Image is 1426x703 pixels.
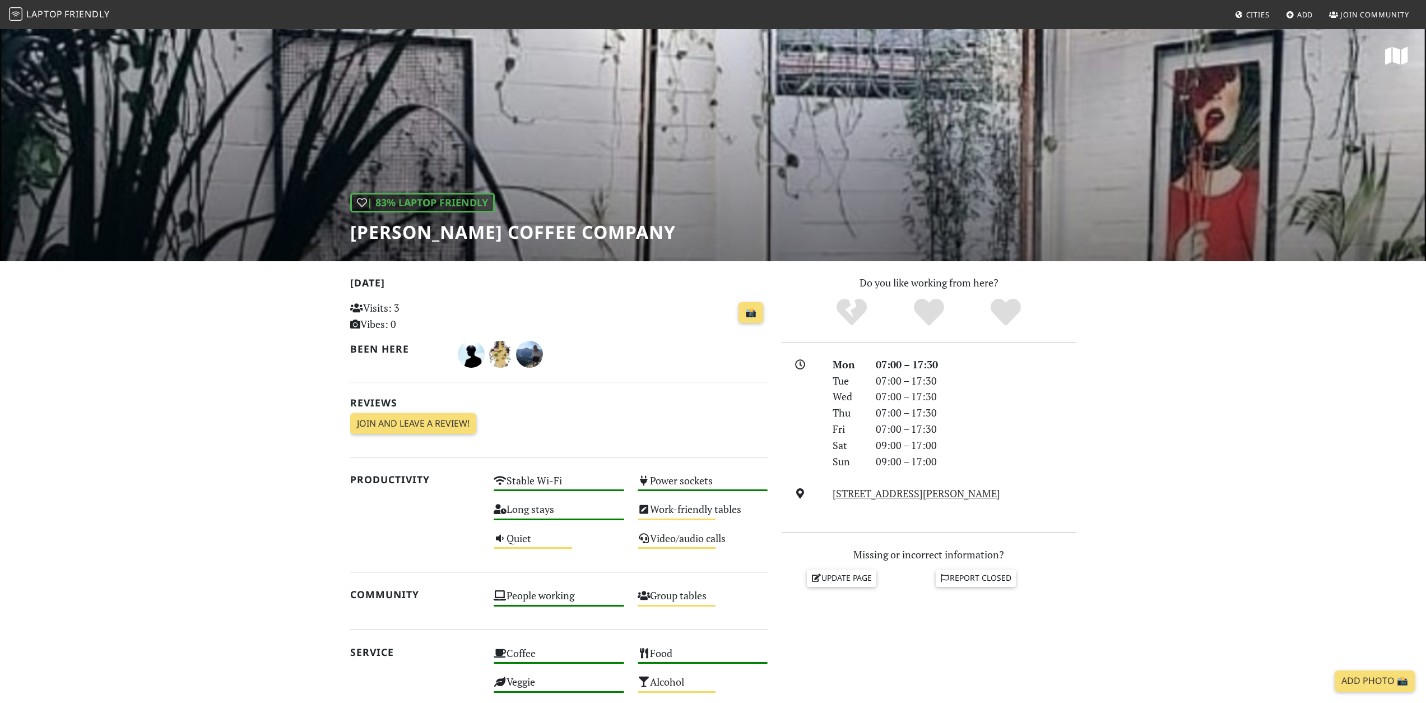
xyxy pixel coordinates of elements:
a: Add [1281,4,1318,25]
div: Video/audio calls [631,529,775,558]
span: Friendly [64,8,109,20]
div: Veggie [487,673,631,701]
p: Do you like working from here? [782,275,1076,291]
p: Missing or incorrect information? [782,547,1076,563]
div: Coffee [487,644,631,673]
div: Sat [826,437,868,454]
span: Kayleigh Halstead [516,346,543,360]
p: Visits: 3 Vibes: 0 [350,300,481,332]
div: Tue [826,373,868,389]
a: Update page [807,570,876,586]
div: Group tables [631,586,775,615]
div: Work-friendly tables [631,500,775,529]
a: Report closed [936,570,1016,586]
div: Quiet [487,529,631,558]
div: 07:00 – 17:30 [869,421,1083,437]
h2: Service [350,646,481,658]
div: 07:00 – 17:30 [869,405,1083,421]
img: 1310-kayleigh.jpg [516,341,543,368]
h2: [DATE] [350,277,768,293]
a: LaptopFriendly LaptopFriendly [9,5,110,25]
div: Long stays [487,500,631,529]
div: Mon [826,357,868,373]
div: Definitely! [967,297,1044,328]
img: LaptopFriendly [9,7,22,21]
div: Stable Wi-Fi [487,471,631,500]
h2: Productivity [350,474,481,485]
div: Food [631,644,775,673]
a: Add Photo 📸 [1335,670,1415,692]
div: Yes [890,297,968,328]
div: Wed [826,388,868,405]
span: Mya Chowdhury [487,346,516,360]
h2: Been here [350,343,445,355]
span: Laptop [26,8,63,20]
div: Sun [826,454,868,470]
a: Join and leave a review! [350,413,476,434]
div: Fri [826,421,868,437]
div: People working [487,586,631,615]
div: 09:00 – 17:00 [869,454,1083,470]
img: 1875-mya.jpg [487,341,514,368]
a: 📸 [738,302,763,323]
h1: [PERSON_NAME] Coffee Company [350,221,676,243]
div: 07:00 – 17:30 [869,357,1083,373]
span: Add [1297,10,1313,20]
div: No [813,297,890,328]
a: Cities [1230,4,1274,25]
h2: Reviews [350,397,768,409]
h2: Community [350,589,481,600]
div: 07:00 – 17:30 [869,373,1083,389]
div: | 83% Laptop Friendly [350,193,495,212]
img: 3028-hajime.jpg [458,341,485,368]
div: Thu [826,405,868,421]
span: Hajime Chan [458,346,487,360]
span: Join Community [1340,10,1409,20]
span: Cities [1246,10,1270,20]
div: 07:00 – 17:30 [869,388,1083,405]
div: Power sockets [631,471,775,500]
div: 09:00 – 17:00 [869,437,1083,454]
a: [STREET_ADDRESS][PERSON_NAME] [833,487,1000,500]
div: Alcohol [631,673,775,701]
a: Join Community [1325,4,1414,25]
